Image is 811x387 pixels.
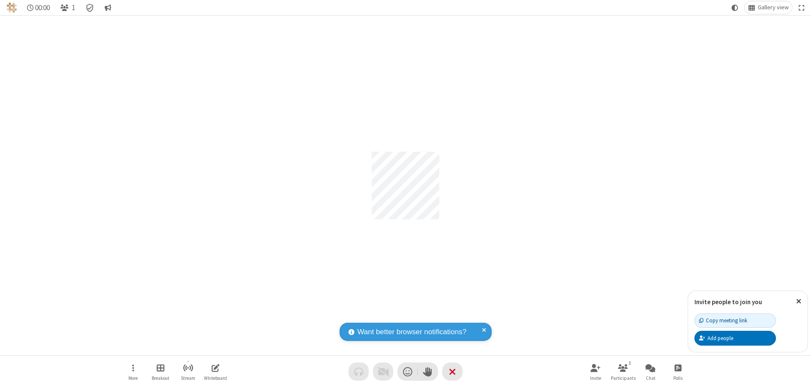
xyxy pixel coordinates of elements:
[758,4,789,11] span: Gallery view
[583,360,608,384] button: Invite participants (⌘+Shift+I)
[57,1,79,14] button: Open participant list
[181,376,195,381] span: Stream
[795,1,808,14] button: Fullscreen
[128,376,138,381] span: More
[357,327,466,338] span: Want better browser notifications?
[610,360,636,384] button: Open participant list
[7,3,17,13] img: QA Selenium DO NOT DELETE OR CHANGE
[638,360,663,384] button: Open chat
[101,1,114,14] button: Conversation
[790,291,808,312] button: Close popover
[673,376,683,381] span: Polls
[694,331,776,345] button: Add people
[175,360,201,384] button: Start streaming
[694,298,762,306] label: Invite people to join you
[699,316,747,324] div: Copy meeting link
[24,1,54,14] div: Timer
[373,362,393,381] button: Video
[152,376,169,381] span: Breakout
[694,313,776,328] button: Copy meeting link
[665,360,691,384] button: Open poll
[646,376,656,381] span: Chat
[148,360,173,384] button: Manage Breakout Rooms
[348,362,369,381] button: Audio problem - check your Internet connection or call by phone
[204,376,227,381] span: Whiteboard
[82,1,98,14] div: Meeting details Encryption enabled
[120,360,146,384] button: Open menu
[203,360,228,384] button: Open shared whiteboard
[626,359,634,367] div: 1
[590,376,601,381] span: Invite
[728,1,742,14] button: Using system theme
[397,362,418,381] button: Send a reaction
[35,4,50,12] span: 00:00
[611,376,636,381] span: Participants
[442,362,463,381] button: End or leave meeting
[745,1,792,14] button: Change layout
[418,362,438,381] button: Raise hand
[72,4,75,12] span: 1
